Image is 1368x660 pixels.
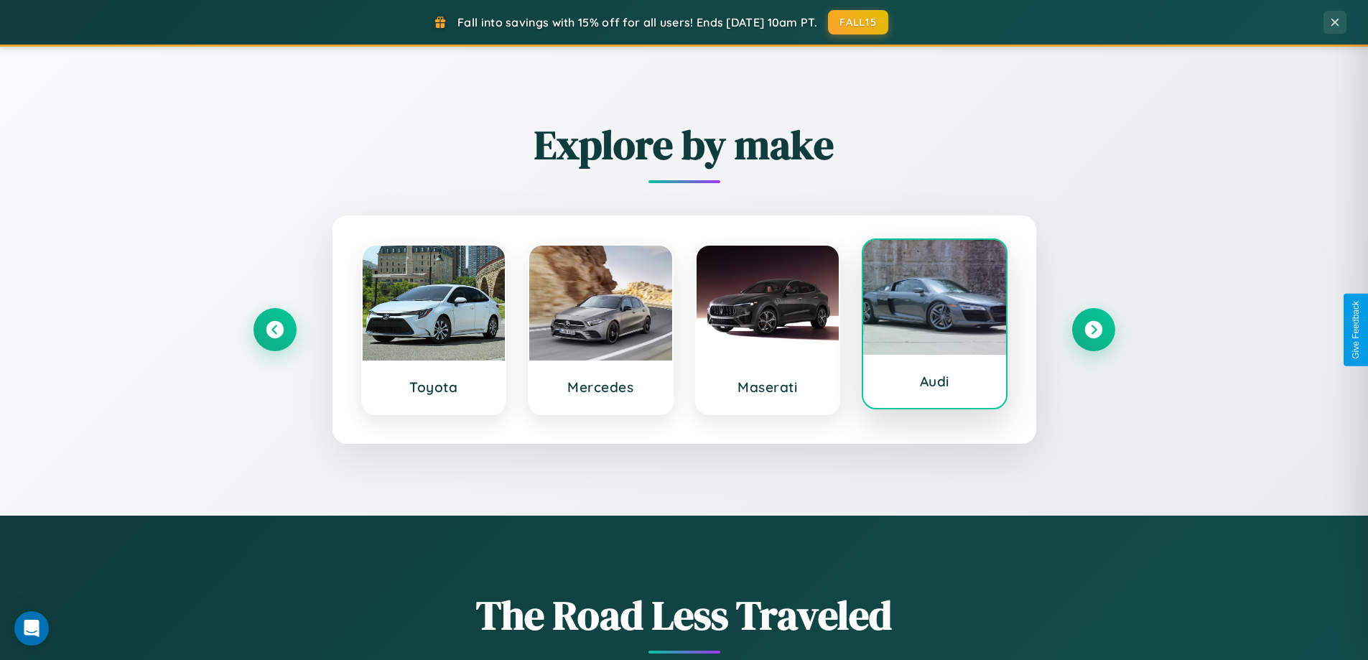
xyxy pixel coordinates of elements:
span: Fall into savings with 15% off for all users! Ends [DATE] 10am PT. [457,15,817,29]
button: FALL15 [828,10,888,34]
h3: Maserati [711,378,825,396]
h3: Mercedes [544,378,658,396]
h3: Audi [878,373,992,390]
div: Open Intercom Messenger [14,611,49,646]
h3: Toyota [377,378,491,396]
h1: The Road Less Traveled [253,587,1115,643]
h2: Explore by make [253,117,1115,172]
div: Give Feedback [1351,301,1361,359]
